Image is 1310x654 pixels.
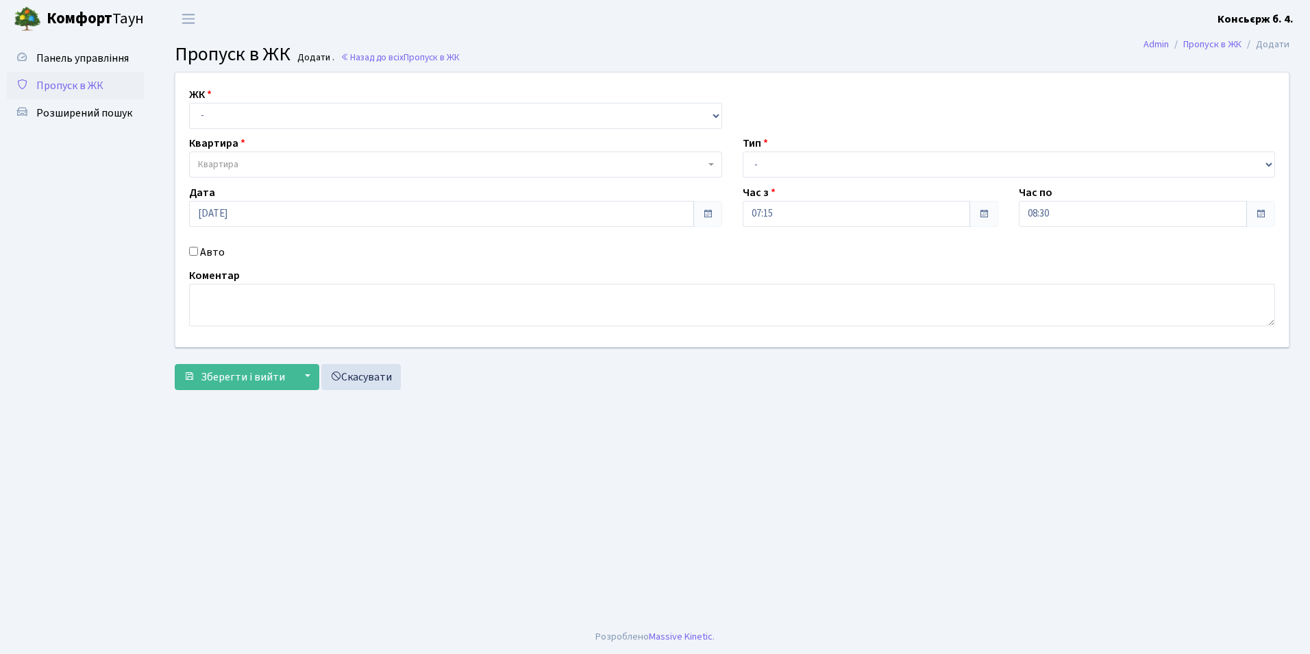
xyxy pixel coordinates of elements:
[7,99,144,127] a: Розширений пошук
[175,40,291,68] span: Пропуск в ЖК
[47,8,112,29] b: Комфорт
[1019,184,1052,201] label: Час по
[175,364,294,390] button: Зберегти і вийти
[7,72,144,99] a: Пропуск в ЖК
[743,184,776,201] label: Час з
[341,51,460,64] a: Назад до всіхПропуск в ЖК
[1123,30,1310,59] nav: breadcrumb
[1218,11,1294,27] a: Консьєрж б. 4.
[201,370,285,385] span: Зберегти і вийти
[189,184,215,201] label: Дата
[36,106,132,121] span: Розширений пошук
[1144,37,1169,51] a: Admin
[198,158,238,171] span: Квартира
[1218,12,1294,27] b: Консьєрж б. 4.
[36,78,103,93] span: Пропуск в ЖК
[171,8,206,30] button: Переключити навігацію
[595,629,715,644] div: Розроблено .
[404,51,460,64] span: Пропуск в ЖК
[189,135,245,152] label: Квартира
[14,5,41,33] img: logo.png
[7,45,144,72] a: Панель управління
[36,51,129,66] span: Панель управління
[1241,37,1289,52] li: Додати
[295,52,334,64] small: Додати .
[189,86,212,103] label: ЖК
[200,244,225,261] label: Авто
[47,8,144,31] span: Таун
[189,267,240,284] label: Коментар
[743,135,768,152] label: Тип
[321,364,401,390] a: Скасувати
[1183,37,1241,51] a: Пропуск в ЖК
[649,629,713,644] a: Massive Kinetic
